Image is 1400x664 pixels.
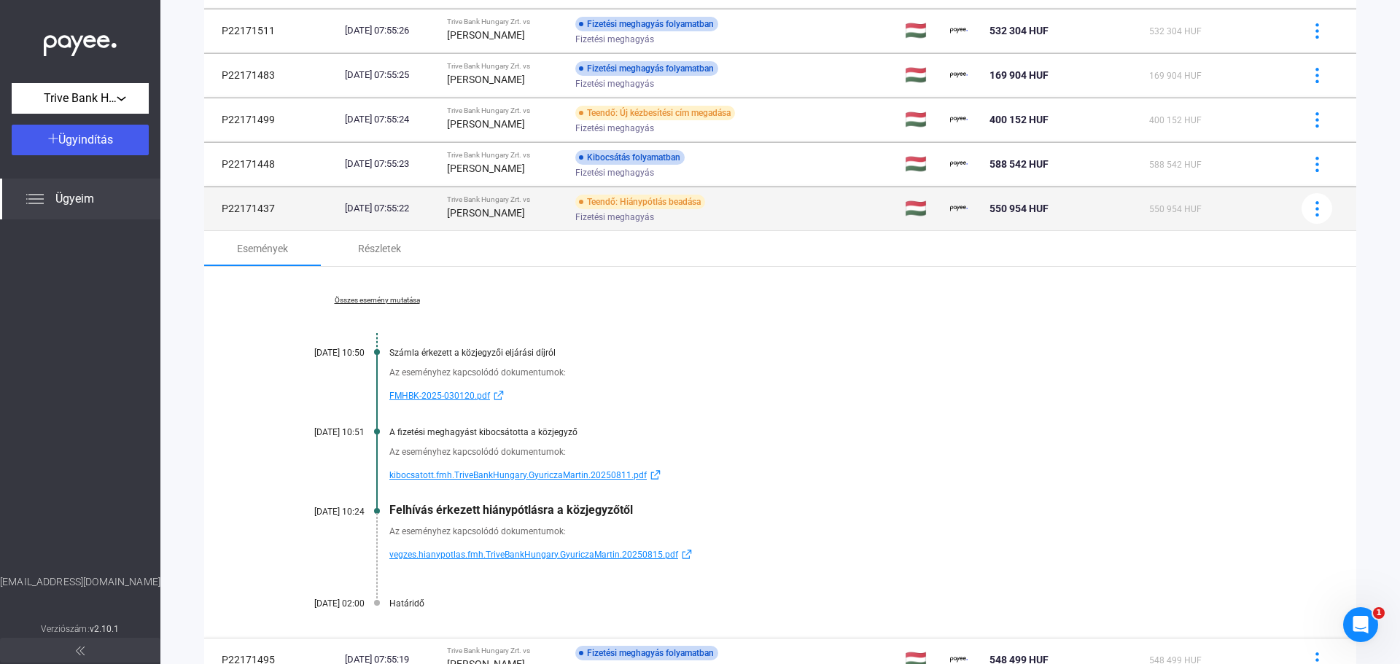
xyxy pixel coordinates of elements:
div: Az eseményhez kapcsolódó dokumentumok: [389,524,1283,539]
div: [DATE] 07:55:26 [345,23,435,38]
span: 1 [1373,607,1385,619]
td: 🇭🇺 [899,53,944,97]
td: P22171499 [204,98,339,141]
td: P22171437 [204,187,339,230]
img: external-link-blue [490,390,507,401]
img: payee-logo [950,111,968,128]
img: payee-logo [950,200,968,217]
img: more-blue [1310,201,1325,216]
div: Trive Bank Hungary Zrt. vs [447,62,564,71]
span: Fizetési meghagyás [575,120,654,137]
span: Ügyeim [55,190,94,208]
a: kibocsatott.fmh.TriveBankHungary.GyuriczaMartin.20250811.pdfexternal-link-blue [389,466,1283,484]
button: Trive Bank Hungary Zrt. [12,83,149,114]
img: list.svg [26,190,44,208]
a: vegzes.hianypotlas.fmh.TriveBankHungary.GyuriczaMartin.20250815.pdfexternal-link-blue [389,546,1283,563]
div: Trive Bank Hungary Zrt. vs [447,647,564,655]
div: Teendő: Hiánypótlás beadása [575,195,705,209]
td: P22171448 [204,142,339,186]
span: 550 954 HUF [989,203,1049,214]
button: more-blue [1302,60,1332,90]
div: Trive Bank Hungary Zrt. vs [447,151,564,160]
a: Összes esemény mutatása [277,296,477,305]
span: Trive Bank Hungary Zrt. [44,90,117,107]
span: 532 304 HUF [989,25,1049,36]
img: white-payee-white-dot.svg [44,27,117,57]
td: P22171511 [204,9,339,52]
strong: [PERSON_NAME] [447,118,525,130]
button: Ügyindítás [12,125,149,155]
div: [DATE] 07:55:25 [345,68,435,82]
img: arrow-double-left-grey.svg [76,647,85,655]
div: Fizetési meghagyás folyamatban [575,646,718,660]
img: payee-logo [950,22,968,39]
strong: [PERSON_NAME] [447,163,525,174]
td: 🇭🇺 [899,98,944,141]
img: plus-white.svg [48,133,58,144]
strong: [PERSON_NAME] [447,74,525,85]
span: 400 152 HUF [989,114,1049,125]
div: Kibocsátás folyamatban [575,150,685,165]
strong: [PERSON_NAME] [447,29,525,41]
div: [DATE] 07:55:23 [345,157,435,171]
button: more-blue [1302,104,1332,135]
div: [DATE] 07:55:22 [345,201,435,216]
img: more-blue [1310,112,1325,128]
img: more-blue [1310,68,1325,83]
div: [DATE] 10:51 [277,427,365,437]
button: more-blue [1302,193,1332,224]
span: kibocsatott.fmh.TriveBankHungary.GyuriczaMartin.20250811.pdf [389,466,647,484]
button: more-blue [1302,149,1332,179]
strong: v2.10.1 [90,624,120,634]
span: Fizetési meghagyás [575,75,654,93]
td: 🇭🇺 [899,187,944,230]
div: Trive Bank Hungary Zrt. vs [447,106,564,115]
div: Fizetési meghagyás folyamatban [575,61,718,76]
div: [DATE] 02:00 [277,598,365,609]
span: 588 542 HUF [989,158,1049,170]
span: 400 152 HUF [1149,115,1202,125]
span: Fizetési meghagyás [575,164,654,181]
span: Ügyindítás [58,133,113,147]
span: vegzes.hianypotlas.fmh.TriveBankHungary.GyuriczaMartin.20250815.pdf [389,546,678,563]
span: 169 904 HUF [1149,71,1202,81]
button: more-blue [1302,15,1332,46]
span: 169 904 HUF [989,69,1049,81]
div: Fizetési meghagyás folyamatban [575,17,718,31]
span: Fizetési meghagyás [575,208,654,226]
div: Számla érkezett a közjegyzői eljárási díjról [389,348,1283,358]
td: 🇭🇺 [899,142,944,186]
div: Az eseményhez kapcsolódó dokumentumok: [389,445,1283,459]
iframe: Intercom live chat [1343,607,1378,642]
img: more-blue [1310,157,1325,172]
td: 🇭🇺 [899,9,944,52]
span: 588 542 HUF [1149,160,1202,170]
div: Részletek [358,240,401,257]
div: Trive Bank Hungary Zrt. vs [447,195,564,204]
div: Határidő [389,598,1283,609]
img: payee-logo [950,66,968,84]
div: Trive Bank Hungary Zrt. vs [447,17,564,26]
img: payee-logo [950,155,968,173]
strong: [PERSON_NAME] [447,207,525,219]
div: [DATE] 10:24 [277,507,365,517]
span: 550 954 HUF [1149,204,1202,214]
img: external-link-blue [678,549,696,560]
div: Felhívás érkezett hiánypótlásra a közjegyzőtől [389,503,1283,517]
div: [DATE] 07:55:24 [345,112,435,127]
div: A fizetési meghagyást kibocsátotta a közjegyző [389,427,1283,437]
span: Fizetési meghagyás [575,31,654,48]
a: FMHBK-2025-030120.pdfexternal-link-blue [389,387,1283,405]
span: FMHBK-2025-030120.pdf [389,387,490,405]
span: 532 304 HUF [1149,26,1202,36]
div: [DATE] 10:50 [277,348,365,358]
div: Teendő: Új kézbesítési cím megadása [575,106,735,120]
div: Események [237,240,288,257]
img: more-blue [1310,23,1325,39]
img: external-link-blue [647,469,664,480]
div: Az eseményhez kapcsolódó dokumentumok: [389,365,1283,380]
td: P22171483 [204,53,339,97]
